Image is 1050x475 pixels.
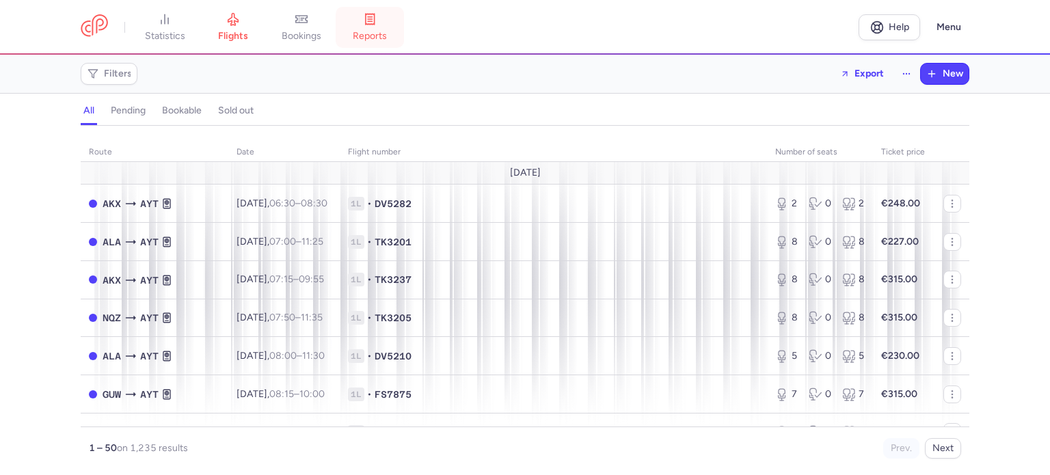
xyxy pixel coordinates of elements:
[925,438,961,459] button: Next
[831,63,893,85] button: Export
[809,311,831,325] div: 0
[881,426,917,437] strong: €215.00
[103,273,121,288] span: AKX
[881,198,920,209] strong: €248.00
[228,142,340,163] th: date
[367,273,372,286] span: •
[81,64,137,84] button: Filters
[775,197,798,211] div: 2
[117,442,188,454] span: on 1,235 results
[218,30,248,42] span: flights
[140,387,159,402] span: AYT
[775,388,798,401] div: 7
[859,14,920,40] a: Help
[140,349,159,364] span: AYT
[375,425,412,439] span: DV5278
[881,236,919,247] strong: €227.00
[367,425,372,439] span: •
[842,197,865,211] div: 2
[199,12,267,42] a: flights
[269,198,327,209] span: –
[375,273,412,286] span: TK3237
[348,235,364,249] span: 1L
[89,442,117,454] strong: 1 – 50
[348,425,364,439] span: 1L
[809,197,831,211] div: 0
[269,273,293,285] time: 07:15
[301,236,323,247] time: 11:25
[103,310,121,325] span: NQZ
[367,388,372,401] span: •
[842,235,865,249] div: 8
[269,236,296,247] time: 07:00
[842,273,865,286] div: 8
[842,311,865,325] div: 8
[809,235,831,249] div: 0
[928,14,969,40] button: Menu
[140,196,159,211] span: AYT
[375,388,412,401] span: FS7875
[375,197,412,211] span: DV5282
[299,388,325,400] time: 10:00
[775,425,798,439] div: 5
[943,68,963,79] span: New
[301,426,324,437] time: 11:30
[218,105,254,117] h4: sold out
[83,105,94,117] h4: all
[809,388,831,401] div: 0
[881,350,919,362] strong: €230.00
[842,425,865,439] div: 5
[854,68,884,79] span: Export
[775,311,798,325] div: 8
[881,388,917,400] strong: €315.00
[140,234,159,249] span: AYT
[282,30,321,42] span: bookings
[775,349,798,363] div: 5
[842,349,865,363] div: 5
[269,426,324,437] span: –
[269,198,295,209] time: 06:30
[336,12,404,42] a: reports
[775,273,798,286] div: 8
[267,12,336,42] a: bookings
[111,105,146,117] h4: pending
[809,349,831,363] div: 0
[367,349,372,363] span: •
[269,236,323,247] span: –
[809,273,831,286] div: 0
[237,273,324,285] span: [DATE],
[367,197,372,211] span: •
[103,196,121,211] span: AKX
[353,30,387,42] span: reports
[889,22,909,32] span: Help
[269,350,325,362] span: –
[873,142,935,163] th: Ticket price
[237,426,324,437] span: [DATE],
[375,349,412,363] span: DV5210
[375,311,412,325] span: TK3205
[162,105,202,117] h4: bookable
[103,349,121,364] span: ALA
[104,68,132,79] span: Filters
[269,426,296,437] time: 08:30
[367,235,372,249] span: •
[348,311,364,325] span: 1L
[367,311,372,325] span: •
[775,235,798,249] div: 8
[140,310,159,325] span: AYT
[348,197,364,211] span: 1L
[767,142,873,163] th: number of seats
[881,312,917,323] strong: €315.00
[348,388,364,401] span: 1L
[140,425,159,440] span: AYT
[237,388,325,400] span: [DATE],
[237,198,327,209] span: [DATE],
[809,425,831,439] div: 0
[269,388,294,400] time: 08:15
[103,387,121,402] span: GUW
[883,438,919,459] button: Prev.
[340,142,767,163] th: Flight number
[301,312,323,323] time: 11:35
[237,312,323,323] span: [DATE],
[237,350,325,362] span: [DATE],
